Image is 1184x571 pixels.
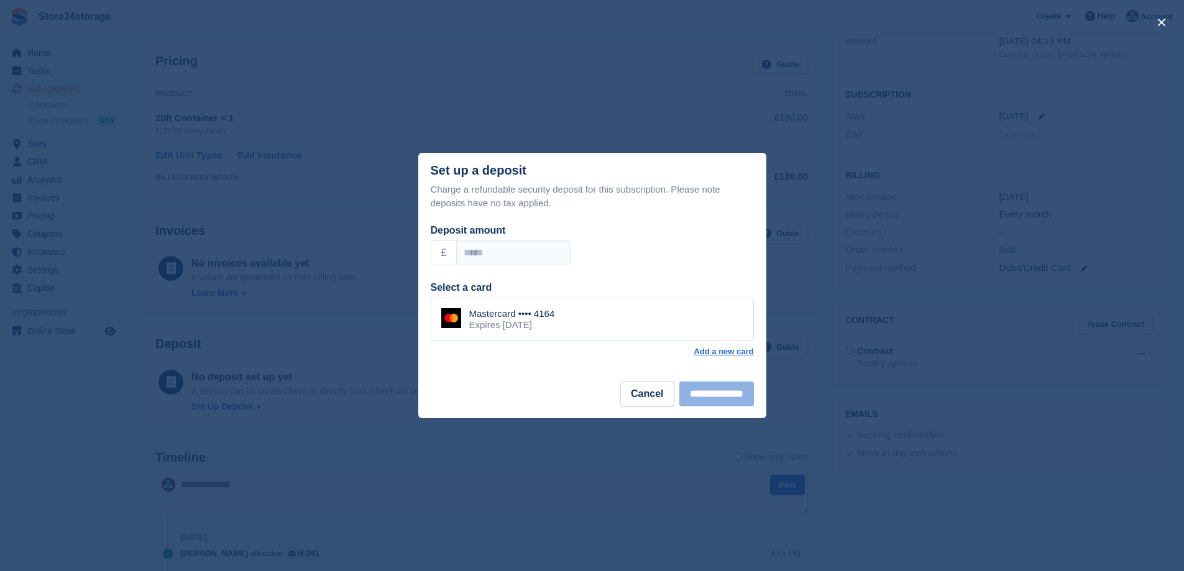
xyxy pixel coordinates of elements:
[694,347,753,357] a: Add a new card
[469,308,555,319] div: Mastercard •••• 4164
[431,225,506,235] label: Deposit amount
[441,308,461,328] img: Mastercard Logo
[431,183,754,211] p: Charge a refundable security deposit for this subscription. Please note deposits have no tax appl...
[431,280,754,295] div: Select a card
[469,319,555,331] div: Expires [DATE]
[1152,12,1172,32] button: close
[620,381,674,406] button: Cancel
[431,163,526,178] div: Set up a deposit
